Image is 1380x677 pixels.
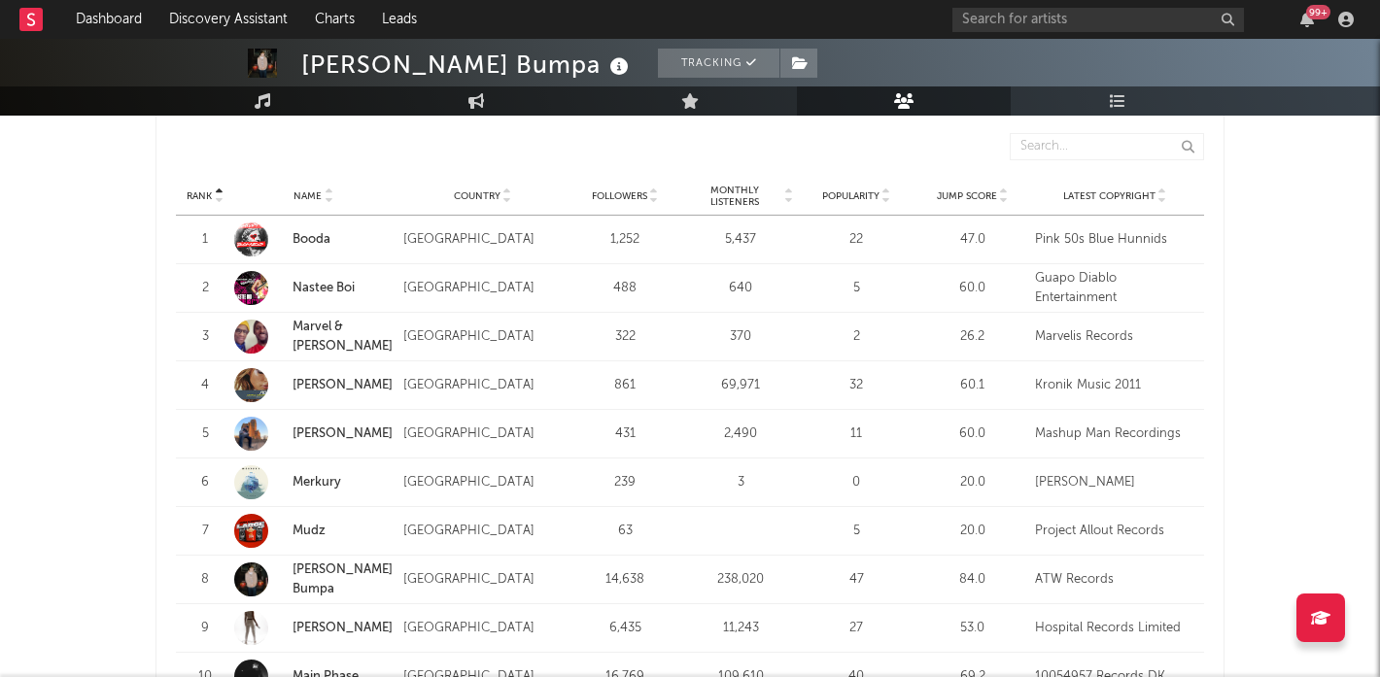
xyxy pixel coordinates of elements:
input: Search for artists [952,8,1244,32]
input: Search... [1010,133,1204,160]
div: 84.0 [919,570,1025,590]
div: 7 [186,522,224,541]
div: [GEOGRAPHIC_DATA] [403,279,563,298]
a: [PERSON_NAME] Bumpa [293,563,393,595]
div: Mashup Man Recordings [1035,424,1194,444]
div: 6 [186,473,224,492]
a: Booda [234,222,394,256]
div: 9 [186,619,224,638]
div: Pink 50s Blue Hunnids [1035,230,1194,250]
span: Popularity [822,190,880,202]
span: Followers [592,190,647,202]
a: [PERSON_NAME] [234,368,394,402]
div: [GEOGRAPHIC_DATA] [403,230,563,250]
a: [PERSON_NAME] Bumpa [234,560,394,598]
div: 5 [804,522,910,541]
a: [PERSON_NAME] [293,622,393,634]
div: 11,243 [688,619,794,638]
div: [GEOGRAPHIC_DATA] [403,473,563,492]
div: [GEOGRAPHIC_DATA] [403,424,563,444]
span: Monthly Listeners [688,185,782,208]
div: 861 [572,376,678,395]
div: 11 [804,424,910,444]
div: 0 [804,473,910,492]
div: 4 [186,376,224,395]
div: 20.0 [919,522,1025,541]
div: 2 [186,279,224,298]
div: [PERSON_NAME] Bumpa [301,49,634,81]
span: Country [454,190,500,202]
a: Marvel & [PERSON_NAME] [234,318,394,355]
div: 8 [186,570,224,590]
div: 6,435 [572,619,678,638]
span: Name [293,190,322,202]
div: 3 [186,327,224,347]
div: 22 [804,230,910,250]
div: 63 [572,522,678,541]
div: 322 [572,327,678,347]
div: 640 [688,279,794,298]
div: [PERSON_NAME] [1035,473,1194,492]
div: 370 [688,327,794,347]
div: [GEOGRAPHIC_DATA] [403,522,563,541]
div: Hospital Records Limited [1035,619,1194,638]
div: 60.1 [919,376,1025,395]
a: Merkury [234,465,394,499]
a: Mudz [293,525,326,537]
button: 99+ [1300,12,1314,27]
div: 2 [804,327,910,347]
div: 14,638 [572,570,678,590]
div: 431 [572,424,678,444]
span: Rank [187,190,212,202]
div: [GEOGRAPHIC_DATA] [403,327,563,347]
div: 32 [804,376,910,395]
a: Nastee Boi [293,282,355,294]
span: Latest Copyright [1063,190,1156,202]
div: ATW Records [1035,570,1194,590]
a: [PERSON_NAME] [234,417,394,451]
a: Mudz [234,514,394,548]
div: 20.0 [919,473,1025,492]
a: Marvel & [PERSON_NAME] [293,321,393,353]
div: [GEOGRAPHIC_DATA] [403,376,563,395]
div: Guapo Diablo Entertainment [1035,269,1194,307]
div: [GEOGRAPHIC_DATA] [403,570,563,590]
div: 238,020 [688,570,794,590]
a: Booda [293,233,330,246]
a: [PERSON_NAME] [293,427,393,440]
span: Jump Score [937,190,997,202]
div: 69,971 [688,376,794,395]
a: [PERSON_NAME] [293,379,393,391]
div: 60.0 [919,424,1025,444]
a: Merkury [293,476,341,489]
div: 5 [186,424,224,444]
div: 47.0 [919,230,1025,250]
a: [PERSON_NAME] [234,611,394,645]
div: 5,437 [688,230,794,250]
div: Project Allout Records [1035,522,1194,541]
div: Marvelis Records [1035,327,1194,347]
div: 26.2 [919,327,1025,347]
div: 239 [572,473,678,492]
div: 5 [804,279,910,298]
div: [GEOGRAPHIC_DATA] [403,619,563,638]
div: 47 [804,570,910,590]
div: 1 [186,230,224,250]
div: 60.0 [919,279,1025,298]
div: 2,490 [688,424,794,444]
div: 27 [804,619,910,638]
div: 99 + [1306,5,1330,19]
div: 488 [572,279,678,298]
div: 3 [688,473,794,492]
div: 1,252 [572,230,678,250]
div: Kronik Music 2011 [1035,376,1194,395]
a: Nastee Boi [234,271,394,305]
div: 53.0 [919,619,1025,638]
button: Tracking [658,49,779,78]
